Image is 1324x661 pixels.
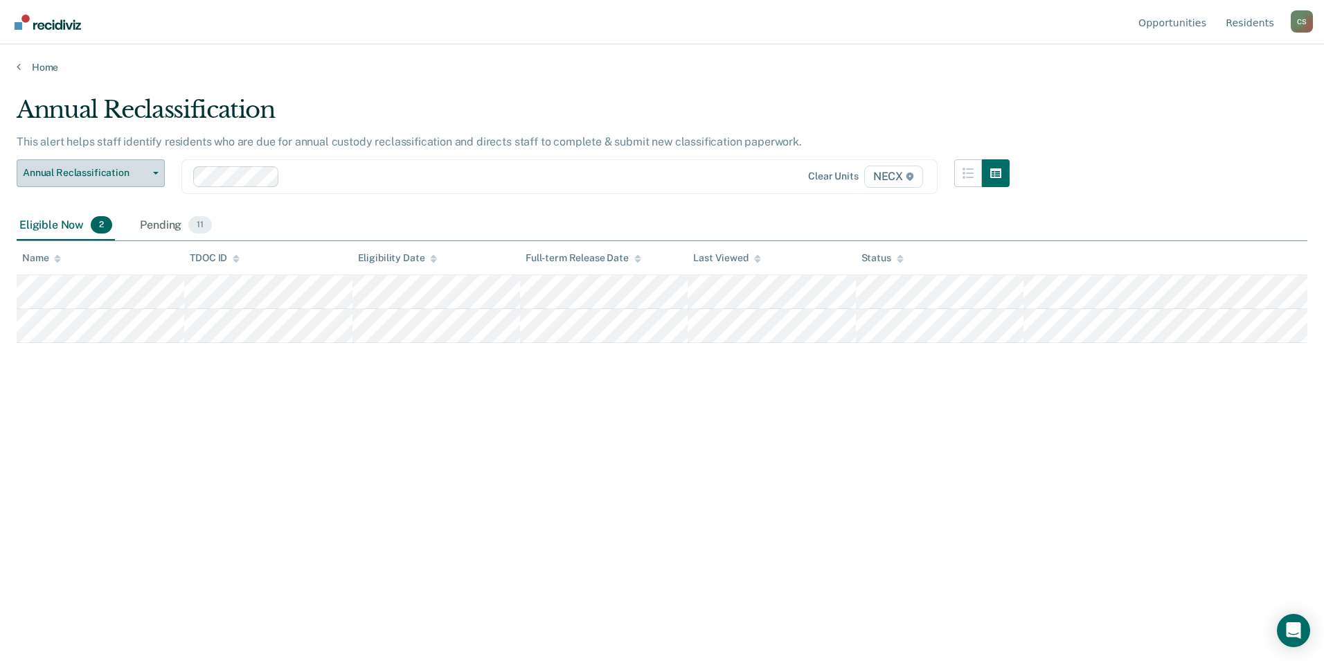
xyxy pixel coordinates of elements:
[22,252,61,264] div: Name
[137,211,215,241] div: Pending11
[1277,614,1310,647] div: Open Intercom Messenger
[23,167,147,179] span: Annual Reclassification
[693,252,760,264] div: Last Viewed
[1291,10,1313,33] button: Profile dropdown button
[15,15,81,30] img: Recidiviz
[17,96,1010,135] div: Annual Reclassification
[91,216,112,234] span: 2
[526,252,641,264] div: Full-term Release Date
[190,252,240,264] div: TDOC ID
[17,211,115,241] div: Eligible Now2
[17,159,165,187] button: Annual Reclassification
[188,216,212,234] span: 11
[17,61,1307,73] a: Home
[1291,10,1313,33] div: C S
[861,252,904,264] div: Status
[808,170,859,182] div: Clear units
[17,135,802,148] p: This alert helps staff identify residents who are due for annual custody reclassification and dir...
[358,252,438,264] div: Eligibility Date
[864,166,923,188] span: NECX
